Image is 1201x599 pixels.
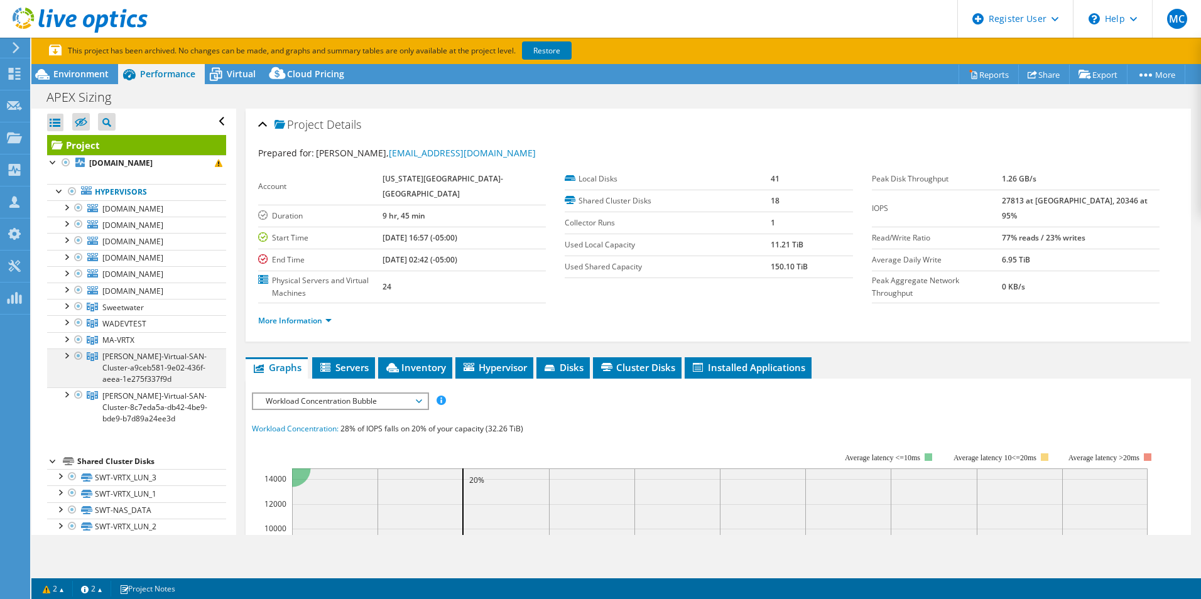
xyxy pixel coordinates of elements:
b: 0 KB/s [1002,281,1025,292]
span: [PERSON_NAME]-Virtual-SAN-Cluster-8c7eda5a-db42-4be9-bde9-b7d89a24ee3d [102,391,207,424]
b: [US_STATE][GEOGRAPHIC_DATA]-[GEOGRAPHIC_DATA] [383,173,503,199]
b: 18 [771,195,780,206]
label: Used Local Capacity [565,239,771,251]
label: Peak Disk Throughput [872,173,1003,185]
a: [DOMAIN_NAME] [47,155,226,171]
span: Workload Concentration: [252,423,339,434]
span: [PERSON_NAME]-Virtual-SAN-Cluster-a9ceb581-9e02-436f-aeea-1e275f337f9d [102,351,207,384]
a: Share [1018,65,1070,84]
b: 1.26 GB/s [1002,173,1036,184]
b: 41 [771,173,780,184]
text: Average latency >20ms [1068,453,1139,462]
b: [DATE] 16:57 (-05:00) [383,232,457,243]
label: Peak Aggregate Network Throughput [872,274,1003,299]
a: MARVIN-Virtual-SAN-Cluster-a9ceb581-9e02-436f-aeea-1e275f337f9d [47,348,226,387]
a: [DOMAIN_NAME] [47,250,226,266]
label: Account [258,180,383,193]
text: 10000 [264,523,286,534]
span: [DOMAIN_NAME] [102,286,163,296]
span: Project [274,119,323,131]
a: MA-VRTX [47,332,226,348]
span: 28% of IOPS falls on 20% of your capacity (32.26 TiB) [340,423,523,434]
label: Shared Cluster Disks [565,195,771,207]
text: 12000 [264,499,286,509]
svg: \n [1089,13,1100,24]
b: 150.10 TiB [771,261,808,272]
span: Details [327,117,361,132]
b: 11.21 TiB [771,239,803,250]
span: Cluster Disks [599,361,675,374]
b: 77% reads / 23% writes [1002,232,1085,243]
span: [DOMAIN_NAME] [102,252,163,263]
label: Start Time [258,232,383,244]
span: [DOMAIN_NAME] [102,220,163,230]
a: Reports [959,65,1019,84]
a: Sweetwater [47,299,226,315]
span: WADEVTEST [102,318,146,329]
span: [DOMAIN_NAME] [102,236,163,247]
span: Installed Applications [691,361,805,374]
a: Export [1069,65,1128,84]
span: Servers [318,361,369,374]
a: SWT-NAS_DATA [47,502,226,519]
p: This project has been archived. No changes can be made, and graphs and summary tables are only av... [49,44,665,58]
a: [DOMAIN_NAME] [47,283,226,299]
label: Prepared for: [258,147,314,159]
div: Shared Cluster Disks [77,454,226,469]
a: [DOMAIN_NAME] [47,200,226,217]
a: [EMAIL_ADDRESS][DOMAIN_NAME] [389,147,536,159]
b: 9 hr, 45 min [383,210,425,221]
b: 24 [383,281,391,292]
b: 1 [771,217,775,228]
label: Average Daily Write [872,254,1003,266]
a: SWT-VRTX_LUN_2 [47,519,226,535]
span: [DOMAIN_NAME] [102,203,163,214]
span: Virtual [227,68,256,80]
a: Restore [522,41,572,60]
span: Performance [140,68,195,80]
label: End Time [258,254,383,266]
a: 2 [72,581,111,596]
b: 6.95 TiB [1002,254,1030,265]
label: Duration [258,210,383,222]
span: Cloud Pricing [287,68,344,80]
a: [DOMAIN_NAME] [47,233,226,249]
span: MC [1167,9,1187,29]
span: Inventory [384,361,446,374]
label: IOPS [872,202,1003,215]
a: WADEVTEST [47,315,226,332]
label: Read/Write Ratio [872,232,1003,244]
label: Local Disks [565,173,771,185]
h1: APEX Sizing [41,90,131,104]
span: MA-VRTX [102,335,134,345]
span: [DOMAIN_NAME] [102,269,163,279]
text: 20% [469,475,484,485]
span: Graphs [252,361,302,374]
tspan: Average latency <=10ms [845,453,920,462]
a: Hypervisors [47,184,226,200]
span: Sweetwater [102,302,144,313]
label: Collector Runs [565,217,771,229]
a: SWT-VRTX_LUN_3 [47,469,226,485]
tspan: Average latency 10<=20ms [954,453,1036,462]
span: Disks [543,361,584,374]
a: Project Notes [111,581,184,596]
b: [DOMAIN_NAME] [89,158,153,168]
a: [DOMAIN_NAME] [47,217,226,233]
label: Used Shared Capacity [565,261,771,273]
b: [DATE] 02:42 (-05:00) [383,254,457,265]
span: Environment [53,68,109,80]
a: Project [47,135,226,155]
a: More Information [258,315,332,326]
a: 2 [34,581,73,596]
a: [DOMAIN_NAME] [47,266,226,283]
a: More [1127,65,1185,84]
span: [PERSON_NAME], [316,147,536,159]
a: MARVIN-Virtual-SAN-Cluster-8c7eda5a-db42-4be9-bde9-b7d89a24ee3d [47,387,226,426]
a: SWT-VRTX_LUN_1 [47,485,226,502]
label: Physical Servers and Virtual Machines [258,274,383,299]
span: Hypervisor [462,361,527,374]
b: 27813 at [GEOGRAPHIC_DATA], 20346 at 95% [1002,195,1148,221]
span: Workload Concentration Bubble [259,394,421,409]
text: 14000 [264,473,286,484]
